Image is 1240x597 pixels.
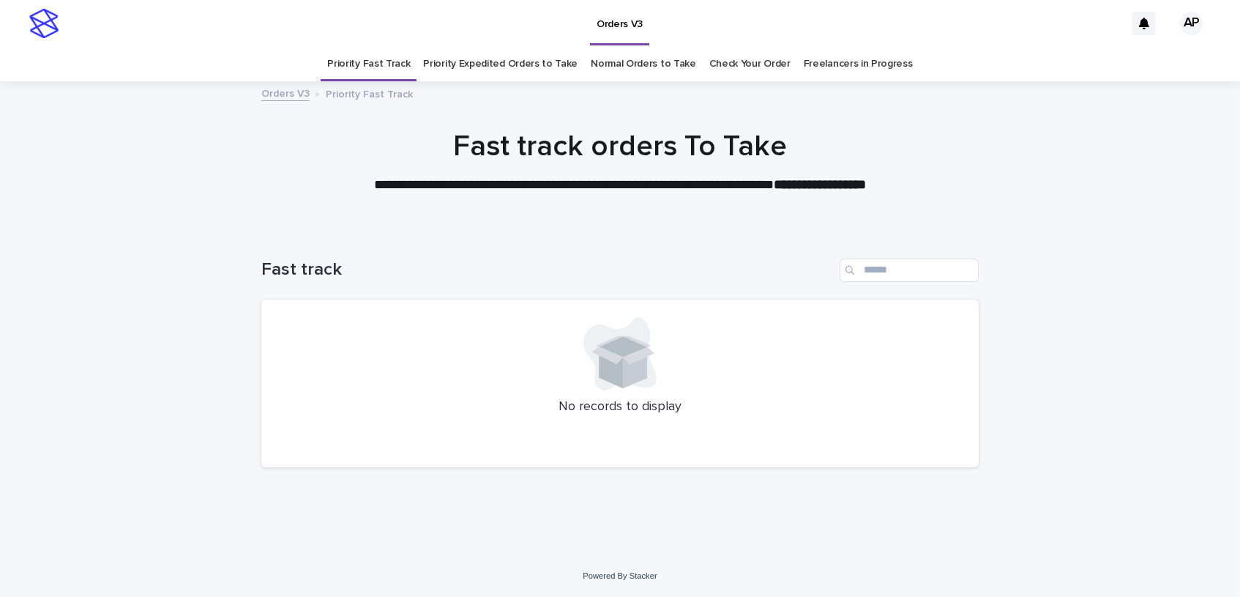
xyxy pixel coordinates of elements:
p: No records to display [279,399,961,415]
h1: Fast track orders To Take [261,129,979,164]
a: Normal Orders to Take [591,47,696,81]
img: stacker-logo-s-only.png [29,9,59,38]
p: Priority Fast Track [326,85,413,101]
a: Freelancers in Progress [804,47,913,81]
a: Powered By Stacker [583,571,657,580]
div: AP [1180,12,1203,35]
a: Priority Fast Track [327,47,410,81]
input: Search [840,259,979,282]
h1: Fast track [261,259,834,281]
a: Orders V3 [261,84,310,101]
a: Priority Expedited Orders to Take [423,47,578,81]
a: Check Your Order [709,47,791,81]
